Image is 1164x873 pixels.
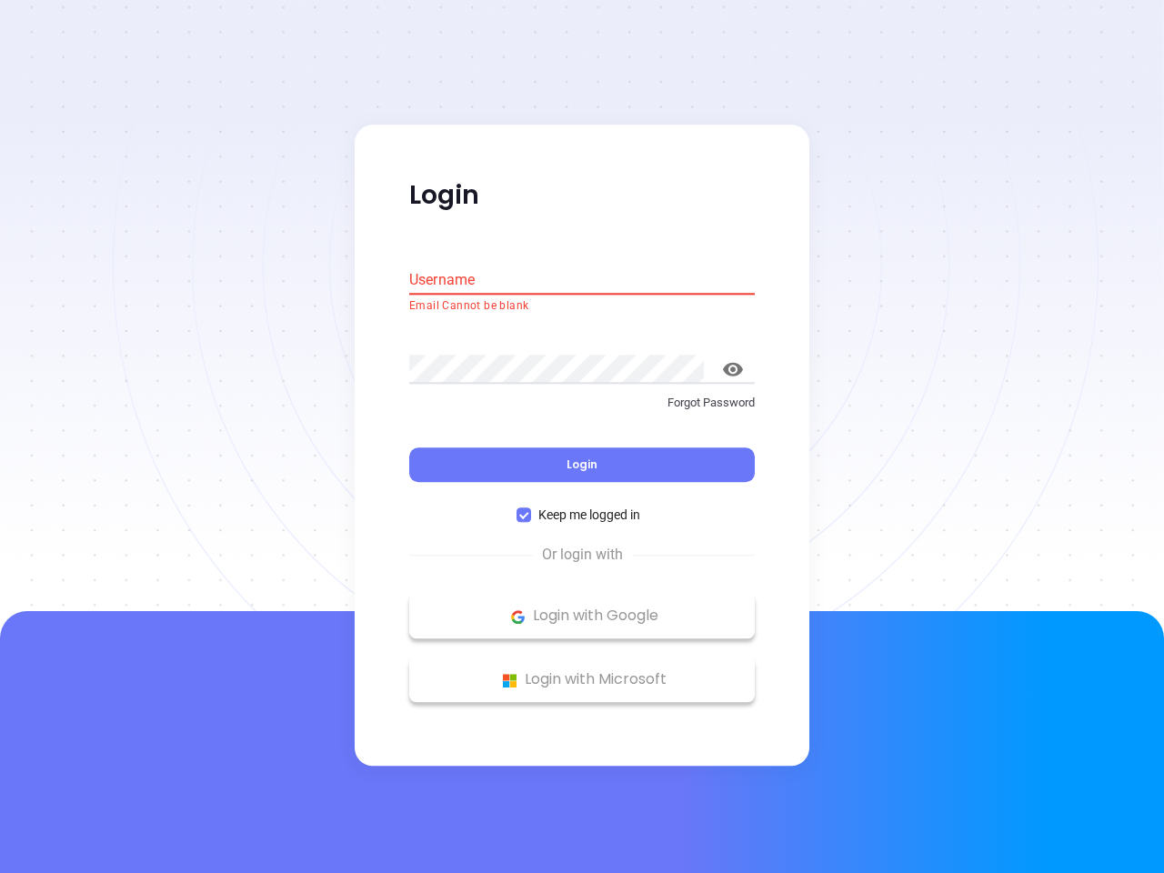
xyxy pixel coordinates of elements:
button: Microsoft Logo Login with Microsoft [409,657,755,703]
p: Forgot Password [409,394,755,412]
a: Forgot Password [409,394,755,426]
button: toggle password visibility [711,347,755,391]
button: Google Logo Login with Google [409,594,755,639]
span: Keep me logged in [531,506,647,526]
p: Login [409,179,755,212]
span: Or login with [533,545,632,567]
p: Login with Microsoft [418,667,746,694]
img: Google Logo [507,606,529,628]
span: Login [567,457,597,473]
p: Email Cannot be blank [409,297,755,316]
button: Login [409,448,755,483]
img: Microsoft Logo [498,669,521,692]
p: Login with Google [418,603,746,630]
